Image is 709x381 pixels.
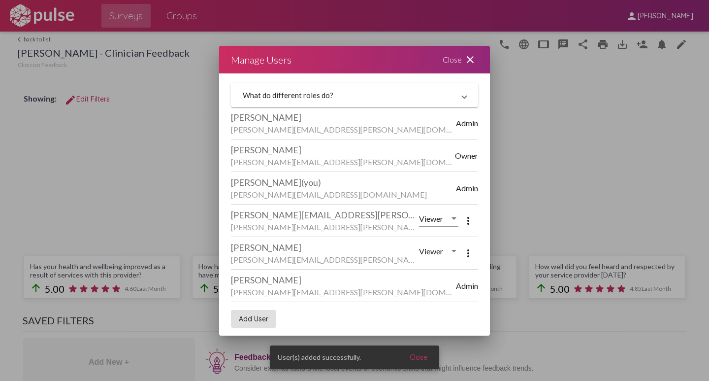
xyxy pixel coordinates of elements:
mat-expansion-panel-header: What do different roles do? [231,83,478,107]
div: [PERSON_NAME][EMAIL_ADDRESS][PERSON_NAME][DOMAIN_NAME] [231,255,419,264]
span: Admin [456,183,478,193]
button: add user [231,310,276,328]
span: Add User [239,314,268,323]
div: [PERSON_NAME] [231,112,456,123]
div: [PERSON_NAME][EMAIL_ADDRESS][PERSON_NAME][DOMAIN_NAME] [231,287,456,297]
div: [PERSON_NAME] [231,275,456,285]
mat-panel-title: What do different roles do? [243,91,454,100]
div: [PERSON_NAME][EMAIL_ADDRESS][PERSON_NAME][DOMAIN_NAME] [231,209,419,220]
div: [PERSON_NAME] [231,242,419,253]
div: [PERSON_NAME] [231,177,456,188]
span: (you) [301,177,321,188]
span: Viewer [419,214,443,223]
div: [PERSON_NAME][EMAIL_ADDRESS][PERSON_NAME][DOMAIN_NAME] [231,222,419,232]
div: [PERSON_NAME][EMAIL_ADDRESS][DOMAIN_NAME] [231,190,456,199]
div: Manage Users [231,52,291,68]
mat-icon: more_vert [462,215,474,227]
span: User(s) added successfully. [278,352,361,362]
span: Admin [456,118,478,128]
mat-icon: close [464,54,476,66]
span: Owner [455,151,478,160]
button: More options menu [458,243,478,263]
div: Close [431,46,490,73]
div: [PERSON_NAME][EMAIL_ADDRESS][PERSON_NAME][DOMAIN_NAME] [231,157,455,167]
span: Close [410,353,427,362]
span: Viewer [419,246,443,256]
div: [PERSON_NAME] [231,144,455,155]
button: Close [402,348,435,366]
div: [PERSON_NAME][EMAIL_ADDRESS][PERSON_NAME][DOMAIN_NAME] [231,125,456,134]
button: More options menu [458,210,478,230]
span: Admin [456,281,478,290]
mat-icon: more_vert [462,247,474,259]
